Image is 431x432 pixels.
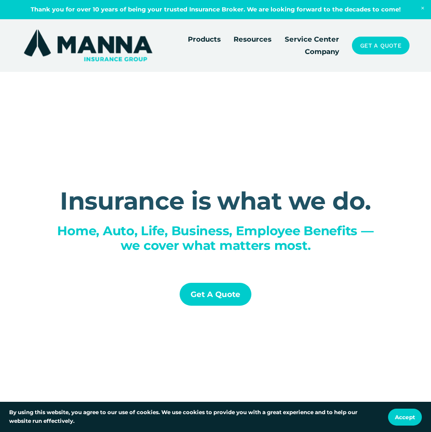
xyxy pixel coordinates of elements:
span: Resources [234,34,271,45]
strong: Insurance is what we do. [60,186,371,216]
a: folder dropdown [188,33,221,45]
a: Get a Quote [180,283,251,306]
a: Get a Quote [352,37,410,54]
a: Company [305,45,339,58]
span: Home, Auto, Life, Business, Employee Benefits — we cover what matters most. [57,223,377,253]
span: Accept [395,414,415,421]
a: Service Center [285,33,339,45]
button: Accept [388,409,422,426]
a: folder dropdown [234,33,271,45]
img: Manna Insurance Group [21,27,154,63]
span: Products [188,34,221,45]
p: By using this website, you agree to our use of cookies. We use cookies to provide you with a grea... [9,408,379,426]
